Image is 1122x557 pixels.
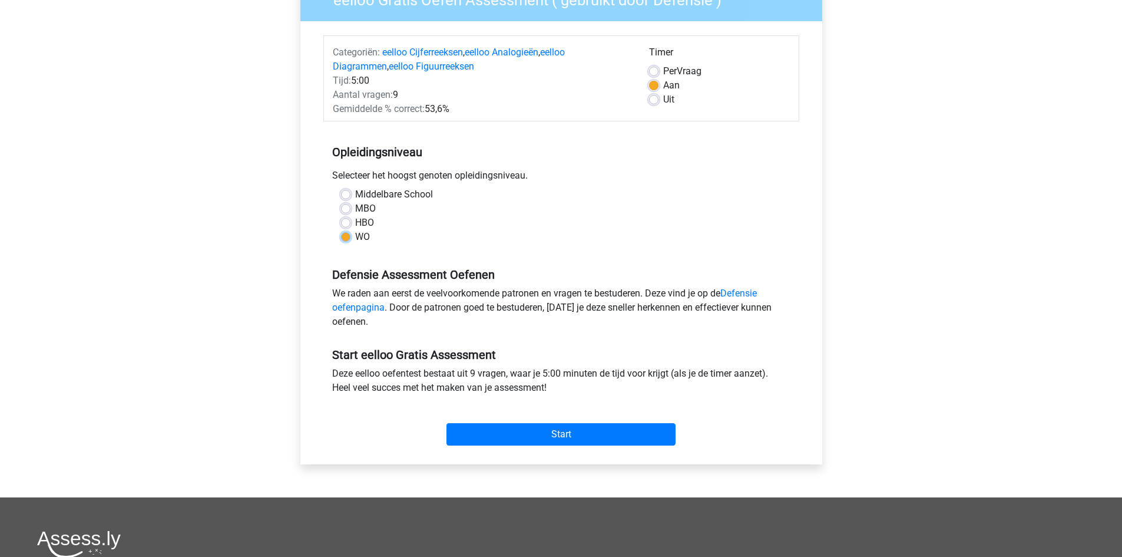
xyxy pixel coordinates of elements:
div: Timer [649,45,790,64]
div: 9 [324,88,640,102]
h5: Start eelloo Gratis Assessment [332,348,790,362]
span: Per [663,65,677,77]
label: MBO [355,202,376,216]
span: Categoriën: [333,47,380,58]
label: HBO [355,216,374,230]
div: Deze eelloo oefentest bestaat uit 9 vragen, waar je 5:00 minuten de tijd voor krijgt (als je de t... [323,367,799,400]
div: , , , [324,45,640,74]
div: Selecteer het hoogst genoten opleidingsniveau. [323,169,799,187]
h5: Opleidingsniveau [332,140,790,164]
label: Middelbare School [355,187,433,202]
div: We raden aan eerst de veelvoorkomende patronen en vragen te bestuderen. Deze vind je op de . Door... [323,286,799,334]
div: 53,6% [324,102,640,116]
label: Uit [663,93,674,107]
label: WO [355,230,370,244]
label: Aan [663,78,680,93]
label: Vraag [663,64,701,78]
h5: Defensie Assessment Oefenen [332,268,790,282]
a: eelloo Cijferreeksen [382,47,463,58]
a: eelloo Figuurreeksen [389,61,474,72]
span: Aantal vragen: [333,89,393,100]
div: 5:00 [324,74,640,88]
a: eelloo Analogieën [465,47,538,58]
input: Start [446,423,676,446]
span: Tijd: [333,75,351,86]
span: Gemiddelde % correct: [333,103,425,114]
